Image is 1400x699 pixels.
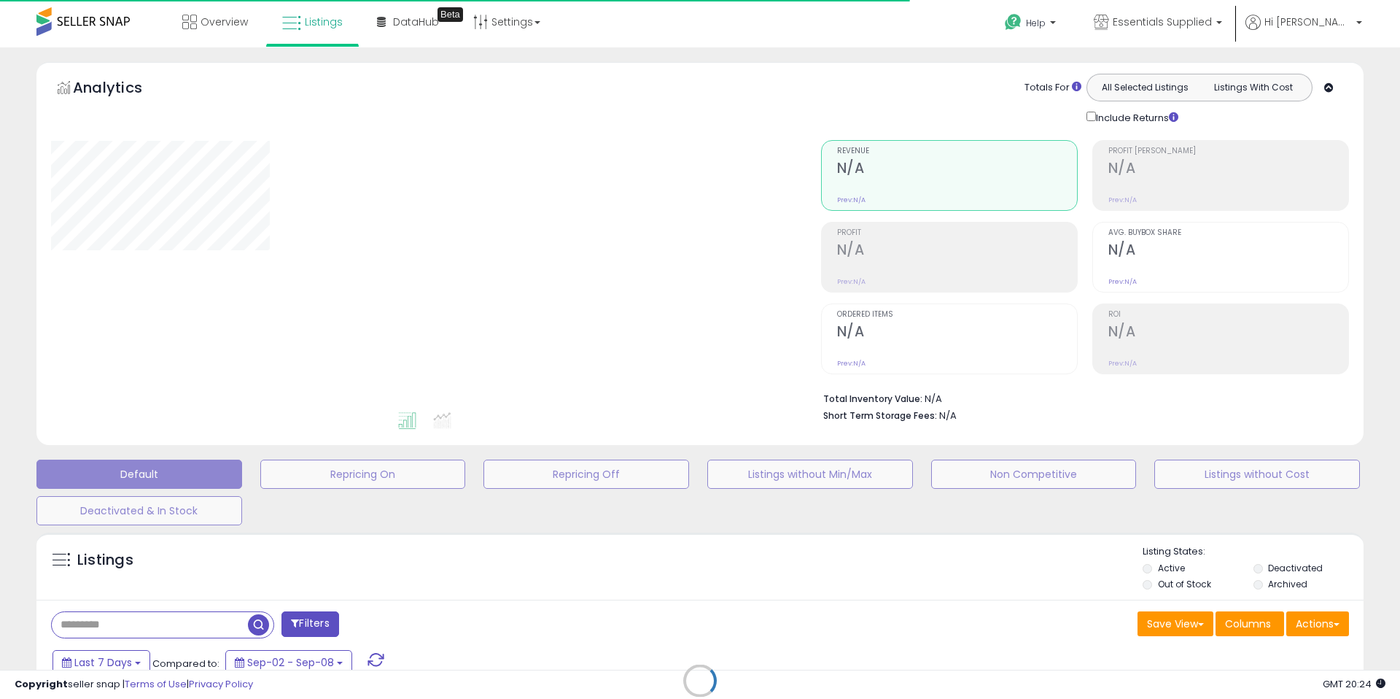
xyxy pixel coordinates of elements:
[823,393,922,405] b: Total Inventory Value:
[1024,81,1081,95] div: Totals For
[837,196,866,204] small: Prev: N/A
[1004,13,1022,31] i: Get Help
[36,496,242,525] button: Deactivated & In Stock
[1091,78,1199,97] button: All Selected Listings
[1264,15,1352,29] span: Hi [PERSON_NAME]
[837,323,1077,343] h2: N/A
[837,242,1077,261] h2: N/A
[1108,359,1137,368] small: Prev: N/A
[837,277,866,286] small: Prev: N/A
[305,15,343,29] span: Listings
[1108,323,1348,343] h2: N/A
[15,678,253,692] div: seller snap | |
[707,460,913,489] button: Listings without Min/Max
[939,409,957,422] span: N/A
[837,359,866,368] small: Prev: N/A
[837,229,1077,237] span: Profit
[260,460,466,489] button: Repricing On
[1154,460,1360,489] button: Listings without Cost
[1108,196,1137,204] small: Prev: N/A
[36,460,242,489] button: Default
[823,389,1338,406] li: N/A
[1026,17,1046,29] span: Help
[73,77,171,101] h5: Analytics
[483,460,689,489] button: Repricing Off
[1199,78,1307,97] button: Listings With Cost
[1076,109,1196,125] div: Include Returns
[1108,229,1348,237] span: Avg. Buybox Share
[993,2,1070,47] a: Help
[1245,15,1362,47] a: Hi [PERSON_NAME]
[1108,147,1348,155] span: Profit [PERSON_NAME]
[1108,242,1348,261] h2: N/A
[837,160,1077,179] h2: N/A
[15,677,68,691] strong: Copyright
[201,15,248,29] span: Overview
[1108,277,1137,286] small: Prev: N/A
[823,409,937,422] b: Short Term Storage Fees:
[837,147,1077,155] span: Revenue
[1108,311,1348,319] span: ROI
[1113,15,1212,29] span: Essentials Supplied
[1108,160,1348,179] h2: N/A
[437,7,463,22] div: Tooltip anchor
[393,15,439,29] span: DataHub
[837,311,1077,319] span: Ordered Items
[931,460,1137,489] button: Non Competitive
